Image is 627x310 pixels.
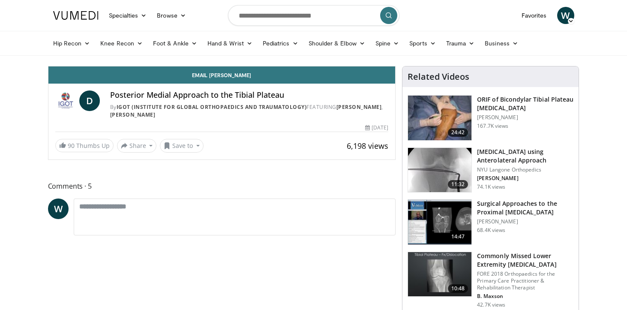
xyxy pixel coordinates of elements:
a: [PERSON_NAME] [336,103,382,111]
a: [PERSON_NAME] [110,111,156,118]
span: 11:32 [448,180,468,189]
a: Knee Recon [95,35,148,52]
a: Foot & Ankle [148,35,202,52]
a: W [48,199,69,219]
span: 24:42 [448,128,468,137]
a: Sports [404,35,441,52]
a: 11:32 [MEDICAL_DATA] using Anterolateral Approach NYU Langone Orthopedics [PERSON_NAME] 74.1K views [408,147,573,193]
a: Shoulder & Elbow [303,35,370,52]
h4: Posterior Medial Approach to the Tibial Plateau [110,90,389,100]
span: 10:48 [448,284,468,293]
p: 68.4K views [477,227,505,234]
p: [PERSON_NAME] [477,218,573,225]
p: 74.1K views [477,184,505,190]
div: By FEATURING , [110,103,389,119]
img: DA_UIUPltOAJ8wcH4xMDoxOjB1O8AjAz.150x105_q85_crop-smart_upscale.jpg [408,200,471,244]
a: Pediatrics [258,35,303,52]
span: 90 [68,141,75,150]
img: IGOT (Institute for Global Orthopaedics and Traumatology) [55,90,76,111]
a: W [557,7,574,24]
a: 10:48 Commonly Missed Lower Extremity [MEDICAL_DATA] FORE 2018 Orthopaedics for the Primary Care ... [408,252,573,308]
a: Email [PERSON_NAME] [48,66,396,84]
div: [DATE] [365,124,388,132]
a: Browse [152,7,191,24]
h3: Commonly Missed Lower Extremity [MEDICAL_DATA] [477,252,573,269]
img: VuMedi Logo [53,11,99,20]
a: Hand & Wrist [202,35,258,52]
img: 9nZFQMepuQiumqNn4xMDoxOjBzMTt2bJ.150x105_q85_crop-smart_upscale.jpg [408,148,471,193]
a: 90 Thumbs Up [55,139,114,152]
a: IGOT (Institute for Global Orthopaedics and Traumatology) [117,103,307,111]
p: [PERSON_NAME] [477,175,573,182]
p: 167.7K views [477,123,508,129]
span: 6,198 views [347,141,388,151]
h4: Related Videos [408,72,469,82]
img: 4aa379b6-386c-4fb5-93ee-de5617843a87.150x105_q85_crop-smart_upscale.jpg [408,252,471,297]
p: B. Maxson [477,293,573,300]
button: Share [117,139,157,153]
a: Business [480,35,523,52]
a: Specialties [104,7,152,24]
a: Spine [370,35,404,52]
a: Hip Recon [48,35,96,52]
span: Comments 5 [48,181,396,192]
p: 42.7K views [477,301,505,308]
h3: ORIF of Bicondylar Tibial Plateau [MEDICAL_DATA] [477,95,573,112]
p: [PERSON_NAME] [477,114,573,121]
a: 24:42 ORIF of Bicondylar Tibial Plateau [MEDICAL_DATA] [PERSON_NAME] 167.7K views [408,95,573,141]
button: Save to [160,139,204,153]
p: NYU Langone Orthopedics [477,166,573,173]
a: 14:47 Surgical Approaches to the Proximal [MEDICAL_DATA] [PERSON_NAME] 68.4K views [408,199,573,245]
p: FORE 2018 Orthopaedics for the Primary Care Practitioner & Rehabilitation Therapist [477,271,573,291]
a: Favorites [516,7,552,24]
a: D [79,90,100,111]
input: Search topics, interventions [228,5,399,26]
span: 14:47 [448,232,468,241]
a: Trauma [441,35,480,52]
h3: [MEDICAL_DATA] using Anterolateral Approach [477,147,573,165]
h3: Surgical Approaches to the Proximal [MEDICAL_DATA] [477,199,573,217]
img: Levy_Tib_Plat_100000366_3.jpg.150x105_q85_crop-smart_upscale.jpg [408,96,471,140]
